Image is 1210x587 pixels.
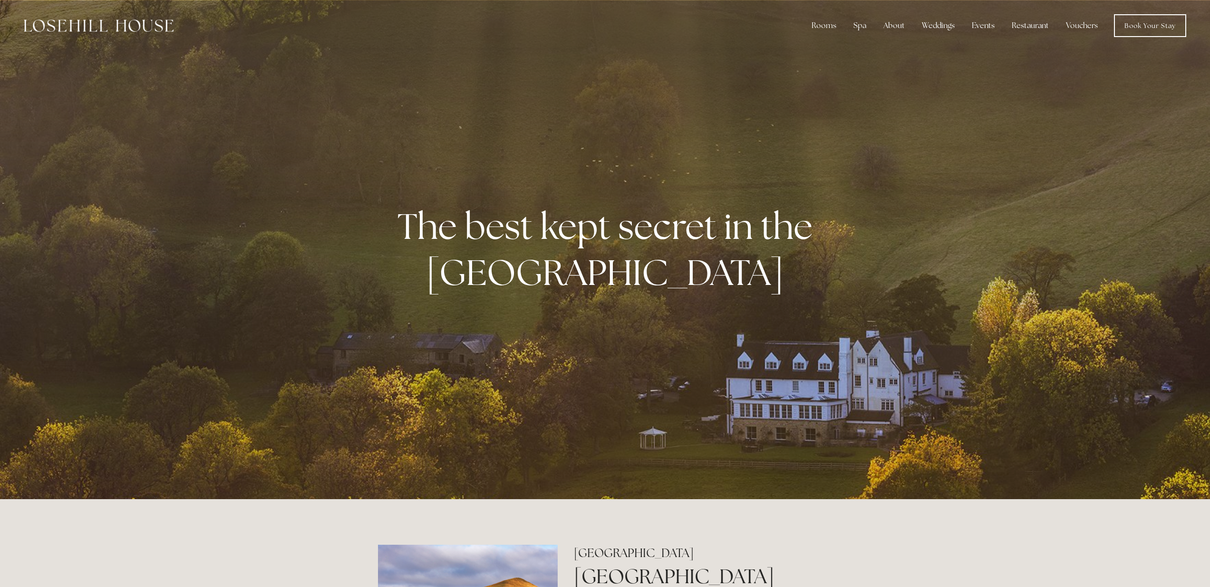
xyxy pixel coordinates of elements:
[574,545,832,561] h2: [GEOGRAPHIC_DATA]
[397,203,820,296] strong: The best kept secret in the [GEOGRAPHIC_DATA]
[1004,16,1056,35] div: Restaurant
[846,16,874,35] div: Spa
[1058,16,1105,35] a: Vouchers
[964,16,1002,35] div: Events
[914,16,962,35] div: Weddings
[804,16,844,35] div: Rooms
[24,19,174,32] img: Losehill House
[876,16,912,35] div: About
[1114,14,1186,37] a: Book Your Stay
